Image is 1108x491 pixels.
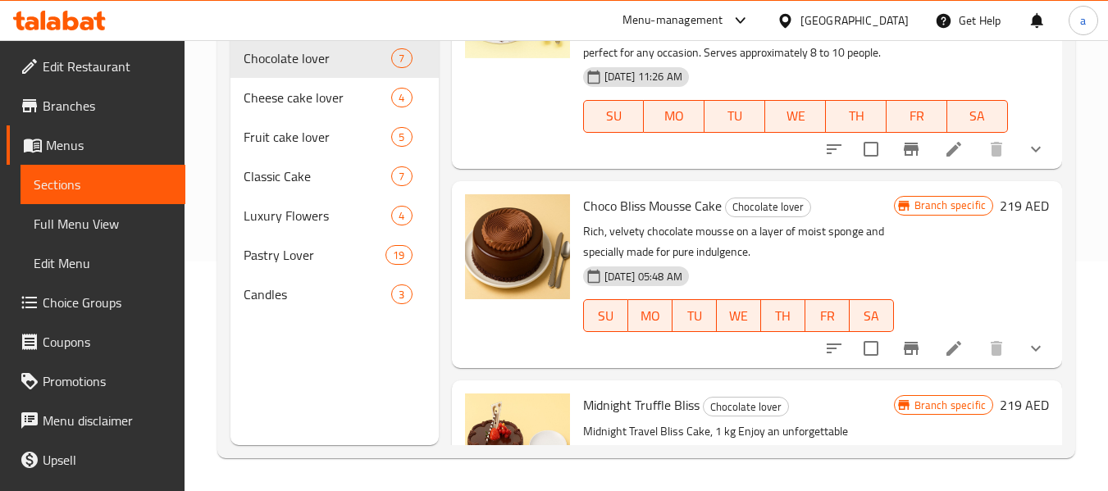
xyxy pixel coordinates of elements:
[590,304,622,328] span: SU
[650,104,698,128] span: MO
[7,47,185,86] a: Edit Restaurant
[43,57,172,76] span: Edit Restaurant
[635,304,666,328] span: MO
[391,166,412,186] div: items
[34,175,172,194] span: Sections
[598,269,689,284] span: [DATE] 05:48 AM
[21,243,185,283] a: Edit Menu
[832,104,880,128] span: TH
[21,204,185,243] a: Full Menu View
[391,284,412,304] div: items
[46,135,172,155] span: Menus
[43,411,172,430] span: Menu disclaimer
[622,11,723,30] div: Menu-management
[772,104,819,128] span: WE
[726,198,810,216] span: Chocolate lover
[43,371,172,391] span: Promotions
[944,139,964,159] a: Edit menu item
[854,331,888,366] span: Select to update
[7,440,185,480] a: Upsell
[891,130,931,169] button: Branch-specific-item
[598,69,689,84] span: [DATE] 11:26 AM
[711,104,759,128] span: TU
[230,275,438,314] div: Candles3
[244,88,391,107] span: Cheese cake lover
[628,299,673,332] button: MO
[34,214,172,234] span: Full Menu View
[7,401,185,440] a: Menu disclaimer
[812,304,843,328] span: FR
[1026,339,1046,358] svg: Show Choices
[230,157,438,196] div: Classic Cake7
[392,169,411,184] span: 7
[392,130,411,145] span: 5
[34,253,172,273] span: Edit Menu
[856,304,887,328] span: SA
[391,88,412,107] div: items
[43,332,172,352] span: Coupons
[800,11,909,30] div: [GEOGRAPHIC_DATA]
[723,304,755,328] span: WE
[583,221,894,262] p: Rich, velvety chocolate mousse on a layer of moist sponge and specially made for pure indulgence.
[703,397,789,416] div: Chocolate lover
[944,339,964,358] a: Edit menu item
[805,299,850,332] button: FR
[391,127,412,147] div: items
[244,284,391,304] span: Candles
[891,329,931,368] button: Branch-specific-item
[887,100,947,133] button: FR
[765,100,826,133] button: WE
[826,100,887,133] button: TH
[583,299,628,332] button: SU
[814,329,854,368] button: sort-choices
[392,208,411,224] span: 4
[908,198,992,213] span: Branch specific
[244,206,391,225] span: Luxury Flowers
[590,104,638,128] span: SU
[392,287,411,302] span: 3
[644,100,704,133] button: MO
[7,86,185,125] a: Branches
[768,304,799,328] span: TH
[7,322,185,361] a: Coupons
[673,299,717,332] button: TU
[893,104,941,128] span: FR
[392,90,411,106] span: 4
[1000,194,1049,217] h6: 219 AED
[583,393,700,417] span: Midnight Truffle Bliss
[583,193,722,218] span: Choco Bliss Mousse Cake
[391,206,412,225] div: items
[977,130,1016,169] button: delete
[244,48,391,68] span: Chocolate lover
[725,198,811,217] div: Chocolate lover
[244,166,391,186] span: Classic Cake
[385,245,412,265] div: items
[1016,130,1056,169] button: show more
[230,196,438,235] div: Luxury Flowers4
[583,100,645,133] button: SU
[230,32,438,321] nav: Menu sections
[465,194,570,299] img: Choco Bliss Mousse Cake
[392,51,411,66] span: 7
[7,125,185,165] a: Menus
[704,100,765,133] button: TU
[230,39,438,78] div: Chocolate lover7
[954,104,1001,128] span: SA
[717,299,761,332] button: WE
[7,283,185,322] a: Choice Groups
[21,165,185,204] a: Sections
[947,100,1008,133] button: SA
[244,127,391,147] span: Fruit cake lover
[230,235,438,275] div: Pastry Lover19
[1000,393,1049,416] h6: 219 AED
[1026,139,1046,159] svg: Show Choices
[7,361,185,401] a: Promotions
[908,398,992,413] span: Branch specific
[386,248,411,263] span: 19
[814,130,854,169] button: sort-choices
